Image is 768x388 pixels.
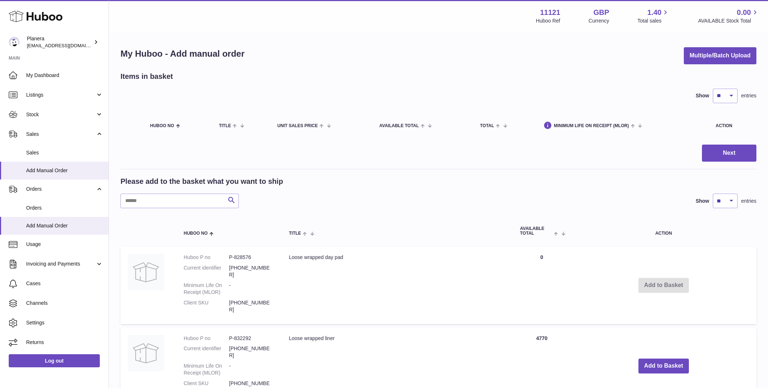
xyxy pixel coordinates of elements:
[26,149,103,156] span: Sales
[128,254,164,290] img: Loose wrapped day pad
[229,299,274,313] dd: [PHONE_NUMBER]
[637,17,670,24] span: Total sales
[27,43,107,48] span: [EMAIL_ADDRESS][DOMAIN_NAME]
[219,124,231,128] span: Title
[737,8,751,17] span: 0.00
[282,247,513,324] td: Loose wrapped day pad
[229,363,274,376] dd: -
[698,8,759,24] a: 0.00 AVAILABLE Stock Total
[229,264,274,278] dd: [PHONE_NUMBER]
[698,17,759,24] span: AVAILABLE Stock Total
[229,335,274,342] dd: P-832292
[520,226,552,236] span: AVAILABLE Total
[184,254,229,261] dt: Huboo P no
[26,186,95,193] span: Orders
[26,280,103,287] span: Cases
[26,339,103,346] span: Returns
[184,335,229,342] dt: Huboo P no
[741,198,756,205] span: entries
[184,282,229,296] dt: Minimum Life On Receipt (MLOR)
[26,260,95,267] span: Invoicing and Payments
[120,48,245,60] h1: My Huboo - Add manual order
[637,8,670,24] a: 1.40 Total sales
[9,37,20,48] img: saiyani@planera.care
[648,8,662,17] span: 1.40
[571,219,756,243] th: Action
[120,177,283,186] h2: Please add to the basket what you want to ship
[26,92,95,98] span: Listings
[26,167,103,174] span: Add Manual Order
[540,8,560,17] strong: 11121
[26,111,95,118] span: Stock
[26,300,103,307] span: Channels
[593,8,609,17] strong: GBP
[9,354,100,367] a: Log out
[702,145,756,162] button: Next
[26,241,103,248] span: Usage
[684,47,756,64] button: Multiple/Batch Upload
[184,231,208,236] span: Huboo no
[379,124,419,128] span: AVAILABLE Total
[184,363,229,376] dt: Minimum Life On Receipt (MLOR)
[229,345,274,359] dd: [PHONE_NUMBER]
[277,124,318,128] span: Unit Sales Price
[120,72,173,81] h2: Items in basket
[513,247,571,324] td: 0
[696,198,709,205] label: Show
[289,231,301,236] span: Title
[536,17,560,24] div: Huboo Ref
[128,335,164,371] img: Loose wrapped liner
[480,124,494,128] span: Total
[184,264,229,278] dt: Current identifier
[554,124,629,128] span: Minimum Life On Receipt (MLOR)
[696,92,709,99] label: Show
[26,319,103,326] span: Settings
[229,254,274,261] dd: P-828576
[184,345,229,359] dt: Current identifier
[150,124,174,128] span: Huboo no
[589,17,609,24] div: Currency
[184,299,229,313] dt: Client SKU
[26,131,95,138] span: Sales
[27,35,92,49] div: Planera
[229,282,274,296] dd: -
[26,72,103,79] span: My Dashboard
[716,124,749,128] div: Action
[638,359,689,373] button: Add to Basket
[741,92,756,99] span: entries
[26,222,103,229] span: Add Manual Order
[26,205,103,211] span: Orders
